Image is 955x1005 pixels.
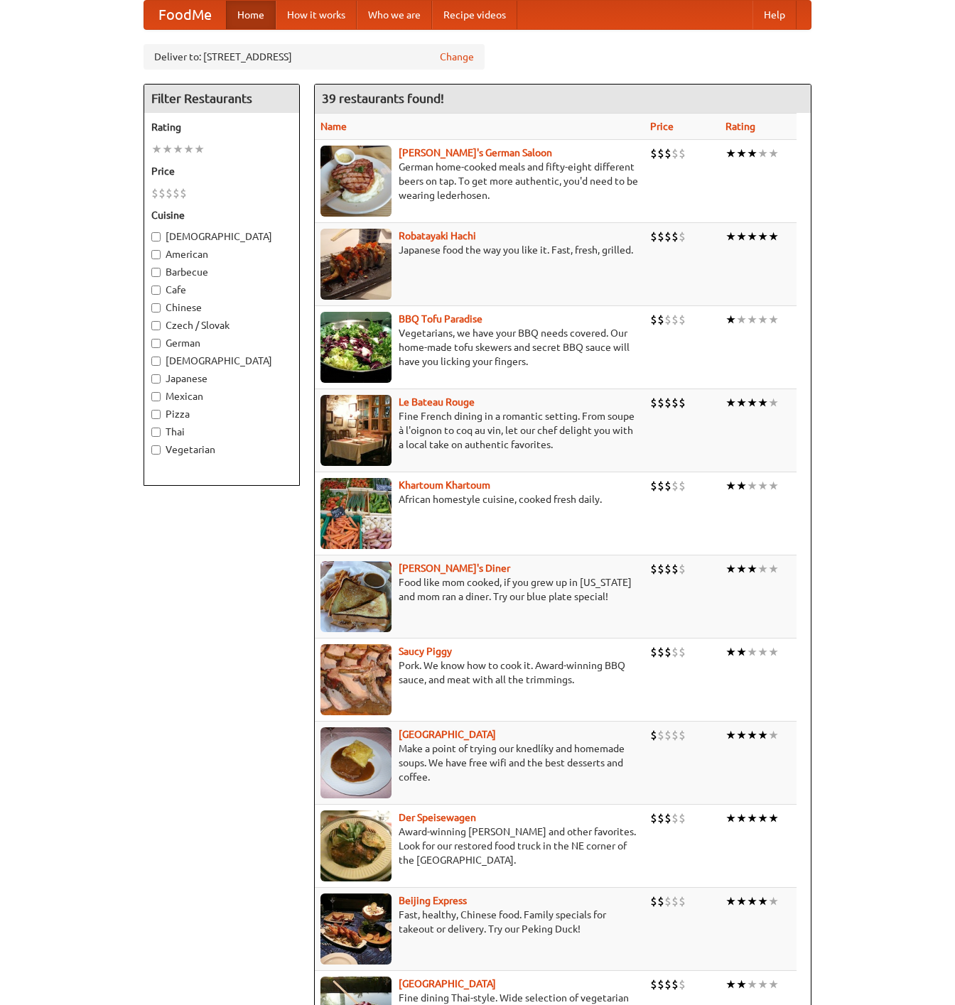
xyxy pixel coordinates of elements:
li: $ [679,727,686,743]
li: $ [671,312,679,327]
li: $ [671,478,679,494]
li: ★ [747,893,757,909]
li: ★ [736,561,747,577]
a: Change [440,50,474,64]
li: $ [679,229,686,244]
a: Recipe videos [432,1,517,29]
a: [GEOGRAPHIC_DATA] [399,978,496,989]
li: ★ [725,644,736,660]
li: $ [657,229,664,244]
li: $ [650,561,657,577]
li: $ [679,478,686,494]
li: ★ [151,141,162,157]
input: Chinese [151,303,161,313]
li: $ [679,644,686,660]
li: ★ [757,977,768,992]
label: [DEMOGRAPHIC_DATA] [151,229,292,244]
li: $ [671,977,679,992]
li: ★ [768,561,779,577]
li: ★ [757,893,768,909]
li: $ [671,644,679,660]
img: beijing.jpg [320,893,392,965]
li: $ [671,561,679,577]
li: $ [664,229,671,244]
li: $ [657,810,664,826]
li: ★ [736,478,747,494]
li: $ [664,727,671,743]
li: $ [657,478,664,494]
input: Vegetarian [151,445,161,455]
li: $ [650,977,657,992]
li: $ [657,312,664,327]
input: [DEMOGRAPHIC_DATA] [151,232,161,241]
li: ★ [736,727,747,743]
input: Japanese [151,374,161,384]
li: ★ [747,977,757,992]
li: $ [664,644,671,660]
input: Thai [151,428,161,437]
li: $ [671,893,679,909]
li: $ [650,395,657,411]
li: ★ [747,312,757,327]
img: bateaurouge.jpg [320,395,392,466]
a: Who we are [357,1,432,29]
b: Robatayaki Hachi [399,230,476,241]
b: [PERSON_NAME]'s Diner [399,563,510,574]
li: $ [664,561,671,577]
li: ★ [747,810,757,826]
li: ★ [725,810,736,826]
label: Japanese [151,371,292,386]
li: ★ [162,141,173,157]
img: esthers.jpg [320,146,392,217]
li: ★ [736,146,747,161]
img: saucy.jpg [320,644,392,715]
li: $ [657,727,664,743]
li: $ [671,146,679,161]
input: German [151,339,161,348]
input: American [151,250,161,259]
li: ★ [725,312,736,327]
li: ★ [736,977,747,992]
li: ★ [173,141,183,157]
b: [GEOGRAPHIC_DATA] [399,729,496,740]
li: $ [671,727,679,743]
div: Deliver to: [STREET_ADDRESS] [144,44,485,70]
li: $ [650,893,657,909]
li: $ [664,977,671,992]
li: ★ [757,561,768,577]
li: ★ [768,977,779,992]
li: $ [679,977,686,992]
li: $ [151,185,158,201]
li: $ [671,395,679,411]
a: Khartoum Khartoum [399,479,490,491]
li: $ [180,185,187,201]
label: Czech / Slovak [151,318,292,332]
li: $ [679,561,686,577]
li: ★ [725,146,736,161]
li: ★ [736,893,747,909]
li: ★ [768,478,779,494]
h5: Rating [151,120,292,134]
p: Food like mom cooked, if you grew up in [US_STATE] and mom ran a diner. Try our blue plate special! [320,575,639,604]
img: robatayaki.jpg [320,229,392,300]
li: ★ [183,141,194,157]
a: Beijing Express [399,895,467,906]
li: ★ [757,478,768,494]
label: [DEMOGRAPHIC_DATA] [151,354,292,368]
li: $ [650,810,657,826]
p: African homestyle cuisine, cooked fresh daily. [320,492,639,506]
li: $ [679,146,686,161]
ng-pluralize: 39 restaurants found! [322,92,444,105]
li: ★ [725,893,736,909]
li: ★ [736,312,747,327]
li: ★ [757,146,768,161]
a: Rating [725,121,755,132]
li: ★ [768,893,779,909]
a: Home [226,1,276,29]
li: ★ [725,395,736,411]
p: Fine French dining in a romantic setting. From soupe à l'oignon to coq au vin, let our chef delig... [320,409,639,452]
li: ★ [725,478,736,494]
b: [PERSON_NAME]'s German Saloon [399,147,552,158]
